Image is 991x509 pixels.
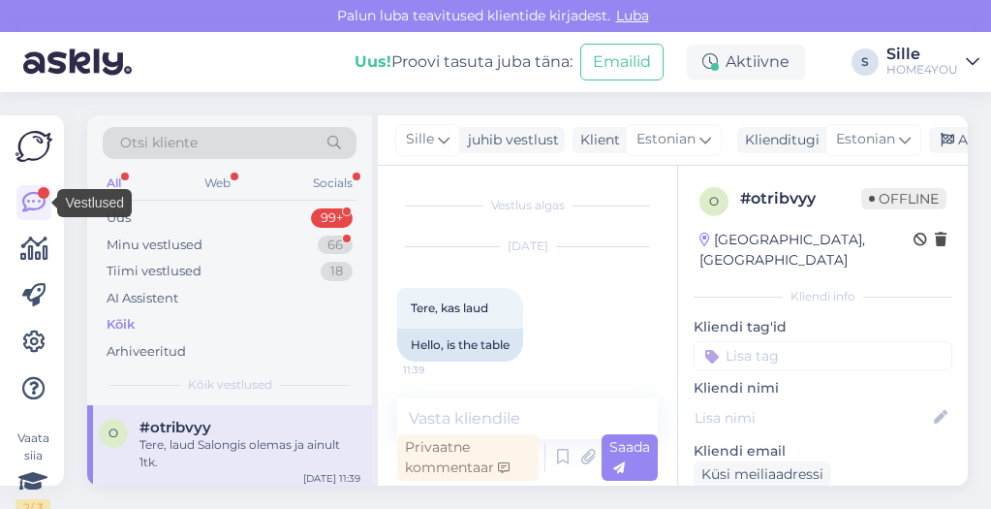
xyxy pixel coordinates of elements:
input: Lisa nimi [695,407,930,429]
div: [DATE] 11:39 [303,471,360,486]
div: [GEOGRAPHIC_DATA], [GEOGRAPHIC_DATA] [699,230,914,270]
a: SilleHOME4YOU [886,47,979,78]
div: Privaatne kommentaar [397,434,539,481]
span: Saada [609,438,650,476]
img: Askly Logo [15,131,52,162]
div: # otribvyy [740,187,861,210]
div: Socials [309,171,356,196]
div: Vestlused [57,189,132,217]
div: Kõik [107,315,135,334]
span: #otribvyy [139,419,211,436]
div: Hello, is the table [397,329,523,362]
div: Minu vestlused [107,236,202,255]
div: Vestlus algas [397,197,658,214]
div: juhib vestlust [460,130,559,150]
span: Offline [861,188,946,209]
div: [DATE] [397,238,658,255]
div: S [852,48,879,76]
div: Arhiveeritud [107,342,186,362]
span: Tere, kas laud [411,301,488,315]
div: 99+ [311,208,353,228]
span: o [108,426,118,440]
span: Estonian [636,129,696,150]
div: Klient [573,130,620,150]
p: Kliendi email [694,441,952,461]
div: Aktiivne [687,45,805,80]
div: Kliendi info [694,288,952,305]
span: 11:39 [403,363,476,377]
div: All [103,171,125,196]
div: Klienditugi [737,130,820,150]
span: Luba [610,7,655,24]
div: AI Assistent [107,289,178,308]
div: Proovi tasuta juba täna: [355,50,573,74]
div: Web [201,171,234,196]
div: 66 [318,236,353,255]
span: o [709,194,719,208]
div: Tere, laud Salongis olemas ja ainult 1tk. [139,436,360,471]
div: Sille [886,47,958,62]
p: Kliendi tag'id [694,317,952,337]
span: Kõik vestlused [188,376,272,394]
b: Uus! [355,52,391,71]
span: Otsi kliente [120,133,198,153]
p: Kliendi nimi [694,378,952,398]
input: Lisa tag [694,341,952,370]
div: Küsi meiliaadressi [694,461,831,488]
span: Estonian [836,129,895,150]
div: HOME4YOU [886,62,958,78]
div: Tiimi vestlused [107,262,201,281]
div: Uus [107,208,131,228]
span: Sille [406,129,434,150]
div: 18 [321,262,353,281]
button: Emailid [580,44,664,80]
